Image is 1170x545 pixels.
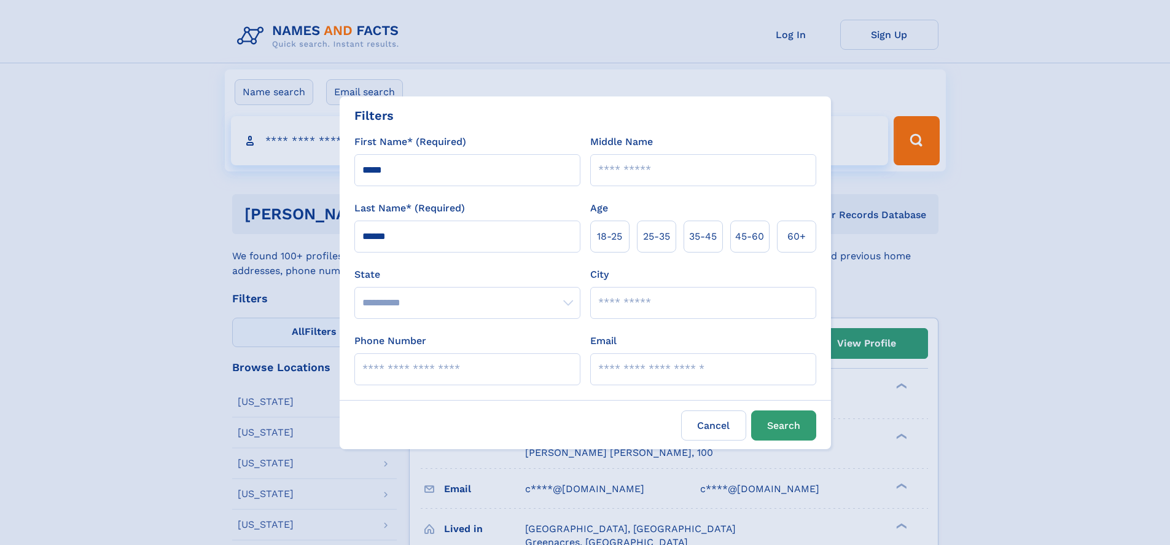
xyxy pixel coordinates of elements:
label: State [354,267,580,282]
span: 60+ [787,229,806,244]
div: Filters [354,106,394,125]
label: Phone Number [354,334,426,348]
label: Last Name* (Required) [354,201,465,216]
label: Cancel [681,410,746,441]
label: Email [590,334,617,348]
span: 18‑25 [597,229,622,244]
label: Middle Name [590,135,653,149]
span: 25‑35 [643,229,670,244]
label: First Name* (Required) [354,135,466,149]
span: 45‑60 [735,229,764,244]
label: Age [590,201,608,216]
button: Search [751,410,816,441]
label: City [590,267,609,282]
span: 35‑45 [689,229,717,244]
